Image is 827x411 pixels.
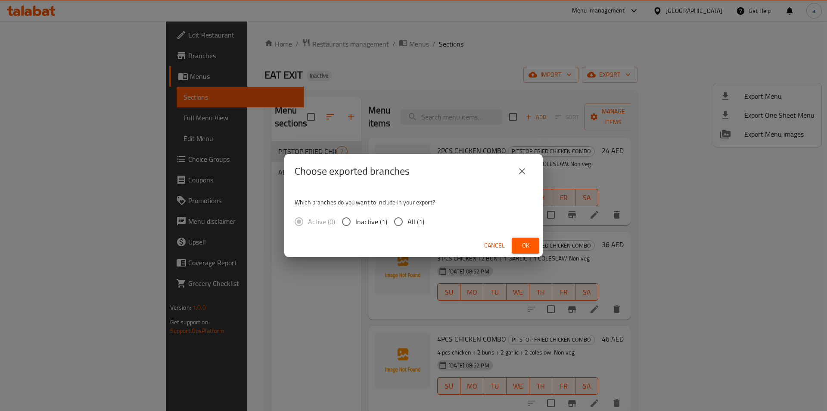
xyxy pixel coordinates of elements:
[512,238,539,254] button: Ok
[295,198,532,207] p: Which branches do you want to include in your export?
[484,240,505,251] span: Cancel
[407,216,424,227] span: All (1)
[481,238,508,254] button: Cancel
[308,216,335,227] span: Active (0)
[355,216,387,227] span: Inactive (1)
[519,240,532,251] span: Ok
[512,161,532,182] button: close
[295,164,410,178] h2: Choose exported branches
